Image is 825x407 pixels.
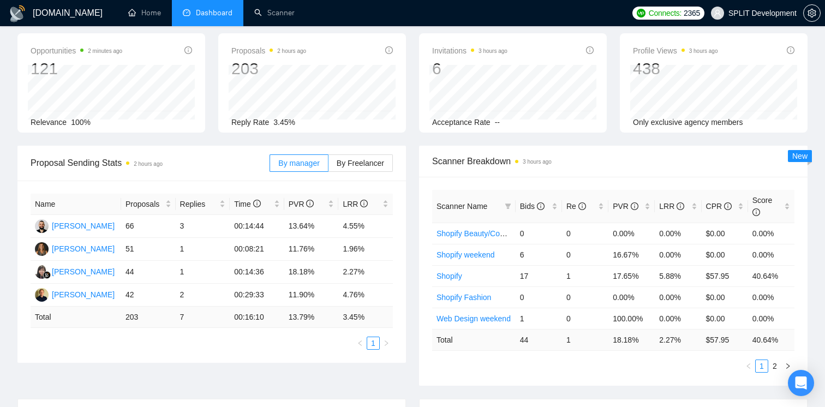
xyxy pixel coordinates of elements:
[437,229,550,238] a: Shopify Beauty/Cosmetics/Health
[516,286,562,308] td: 0
[52,289,115,301] div: [PERSON_NAME]
[516,265,562,286] td: 17
[230,261,284,284] td: 00:14:36
[121,284,176,307] td: 42
[176,215,230,238] td: 3
[520,202,545,211] span: Bids
[231,58,306,79] div: 203
[781,360,794,373] button: right
[176,307,230,328] td: 7
[787,46,794,54] span: info-circle
[752,196,773,217] span: Score
[338,215,393,238] td: 4.55%
[803,4,821,22] button: setting
[360,200,368,207] span: info-circle
[176,284,230,307] td: 2
[230,307,284,328] td: 00:16:10
[655,265,701,286] td: 5.88%
[31,194,121,215] th: Name
[781,360,794,373] li: Next Page
[35,267,115,276] a: VN[PERSON_NAME]
[752,208,760,216] span: info-circle
[785,363,791,369] span: right
[479,48,507,54] time: 3 hours ago
[748,286,794,308] td: 0.00%
[184,46,192,54] span: info-circle
[742,360,755,373] button: left
[35,265,49,279] img: VN
[562,308,608,329] td: 0
[748,265,794,286] td: 40.64%
[562,265,608,286] td: 1
[755,360,768,373] li: 1
[633,58,718,79] div: 438
[121,215,176,238] td: 66
[788,370,814,396] div: Open Intercom Messenger
[31,58,122,79] div: 121
[284,284,339,307] td: 11.90%
[385,46,393,54] span: info-circle
[562,286,608,308] td: 0
[724,202,732,210] span: info-circle
[769,360,781,372] a: 2
[231,118,269,127] span: Reply Rate
[31,44,122,57] span: Opportunities
[176,261,230,284] td: 1
[495,118,500,127] span: --
[121,194,176,215] th: Proposals
[702,265,748,286] td: $57.95
[655,329,701,350] td: 2.27 %
[254,8,295,17] a: searchScanner
[367,337,380,350] li: 1
[338,261,393,284] td: 2.27%
[277,48,306,54] time: 2 hours ago
[578,202,586,210] span: info-circle
[31,307,121,328] td: Total
[437,250,495,259] a: Shopify weekend
[52,266,115,278] div: [PERSON_NAME]
[748,223,794,244] td: 0.00%
[613,202,638,211] span: PVR
[284,215,339,238] td: 13.64%
[35,221,115,230] a: BC[PERSON_NAME]
[756,360,768,372] a: 1
[745,363,752,369] span: left
[125,198,163,210] span: Proposals
[354,337,367,350] button: left
[380,337,393,350] li: Next Page
[655,244,701,265] td: 0.00%
[702,244,748,265] td: $0.00
[562,329,608,350] td: 1
[121,261,176,284] td: 44
[52,243,115,255] div: [PERSON_NAME]
[71,118,91,127] span: 100%
[437,314,511,323] a: Web Design weekend
[684,7,700,19] span: 2365
[432,329,516,350] td: Total
[338,284,393,307] td: 4.76%
[128,8,161,17] a: homeHome
[88,48,122,54] time: 2 minutes ago
[284,238,339,261] td: 11.76%
[608,223,655,244] td: 0.00%
[35,219,49,233] img: BC
[284,261,339,284] td: 18.18%
[35,242,49,256] img: NK
[289,200,314,208] span: PVR
[516,329,562,350] td: 44
[714,9,721,17] span: user
[230,215,284,238] td: 00:14:44
[503,198,513,214] span: filter
[354,337,367,350] li: Previous Page
[9,5,26,22] img: logo
[234,200,260,208] span: Time
[566,202,586,211] span: Re
[273,118,295,127] span: 3.45%
[52,220,115,232] div: [PERSON_NAME]
[748,244,794,265] td: 0.00%
[253,200,261,207] span: info-circle
[134,161,163,167] time: 2 hours ago
[121,238,176,261] td: 51
[432,118,491,127] span: Acceptance Rate
[659,202,684,211] span: LRR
